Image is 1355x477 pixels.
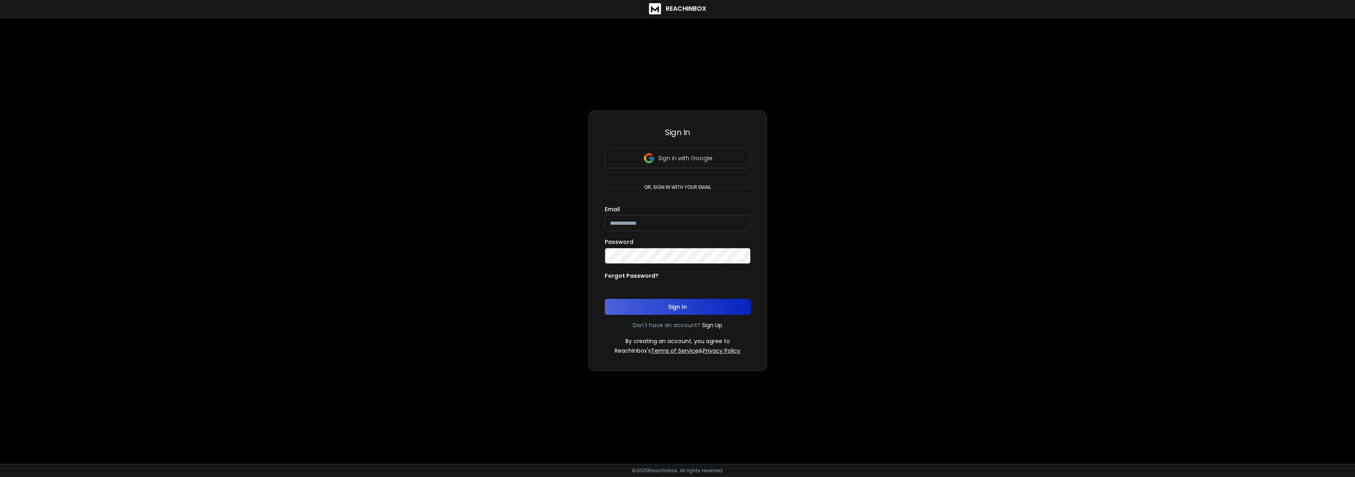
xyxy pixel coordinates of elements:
[641,184,714,190] p: or, sign in with your email
[615,347,740,355] p: ReachInbox's &
[625,337,730,345] p: By creating an account, you agree to
[605,206,620,212] label: Email
[605,148,751,168] button: Sign in with Google
[605,272,659,280] p: Forgot Password?
[658,154,712,162] p: Sign in with Google
[666,4,706,14] h1: ReachInbox
[651,347,698,355] a: Terms of Service
[703,347,740,355] a: Privacy Policy
[605,239,633,245] label: Password
[649,3,661,14] img: logo
[649,3,706,14] a: ReachInbox
[633,321,700,329] p: Don't have an account?
[605,299,751,315] button: Sign In
[632,467,724,474] p: © 2025 Reachinbox. All rights reserved.
[605,127,751,138] h3: Sign In
[702,321,722,329] a: Sign Up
